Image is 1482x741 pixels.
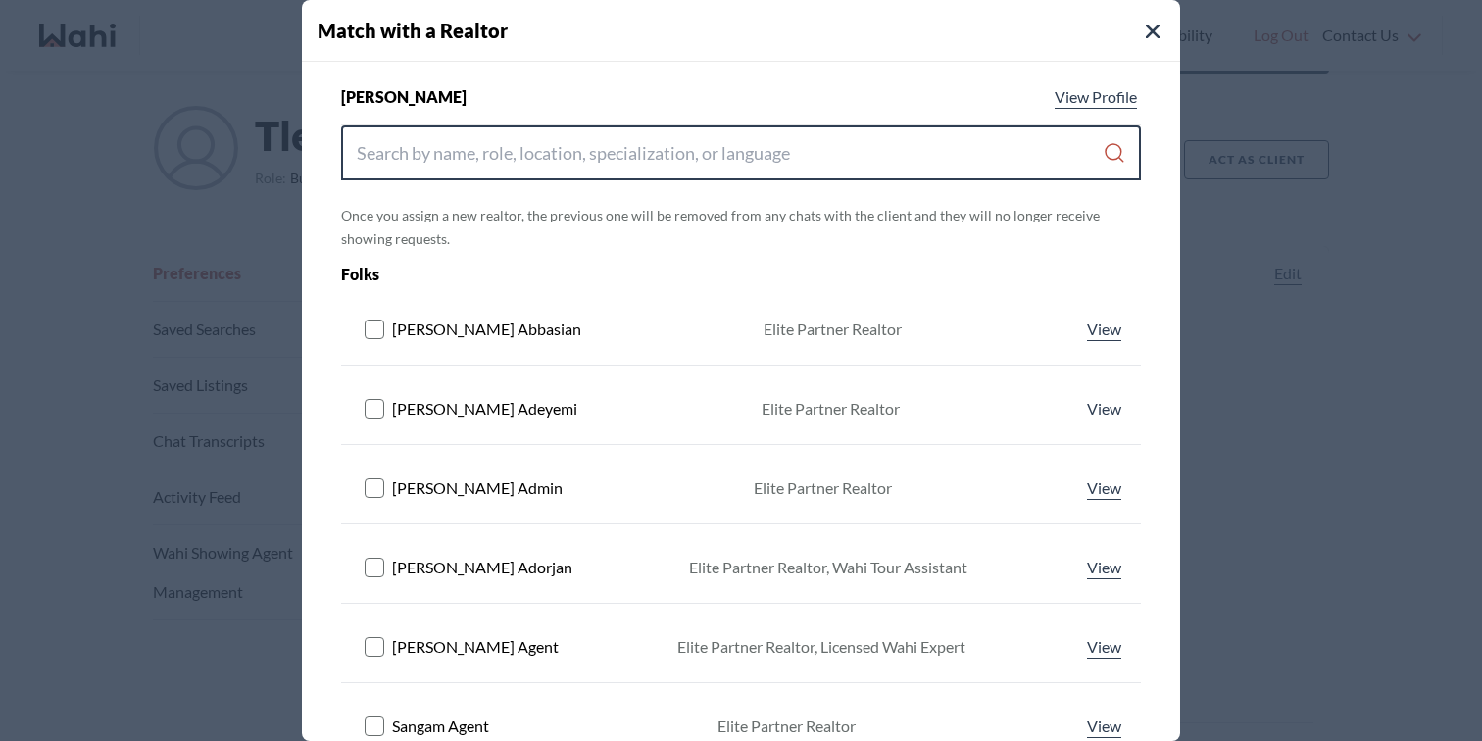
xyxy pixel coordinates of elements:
[392,556,572,579] span: [PERSON_NAME] Adorjan
[1083,635,1125,659] a: View profile
[1051,85,1141,109] a: View profile
[341,85,467,109] span: [PERSON_NAME]
[717,715,856,738] div: Elite Partner Realtor
[1083,556,1125,579] a: View profile
[1083,715,1125,738] a: View profile
[392,476,563,500] span: [PERSON_NAME] Admin
[392,635,559,659] span: [PERSON_NAME] Agent
[1141,20,1164,43] button: Close Modal
[754,476,892,500] div: Elite Partner Realtor
[341,263,981,286] div: Folks
[318,16,1180,45] h4: Match with a Realtor
[392,318,581,341] span: [PERSON_NAME] Abbasian
[341,204,1141,251] p: Once you assign a new realtor, the previous one will be removed from any chats with the client an...
[689,556,967,579] div: Elite Partner Realtor, Wahi Tour Assistant
[357,135,1103,171] input: Search input
[392,397,577,420] span: [PERSON_NAME] Adeyemi
[392,715,489,738] span: Sangam Agent
[1083,476,1125,500] a: View profile
[764,318,902,341] div: Elite Partner Realtor
[677,635,965,659] div: Elite Partner Realtor, Licensed Wahi Expert
[1083,318,1125,341] a: View profile
[762,397,900,420] div: Elite Partner Realtor
[1083,397,1125,420] a: View profile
